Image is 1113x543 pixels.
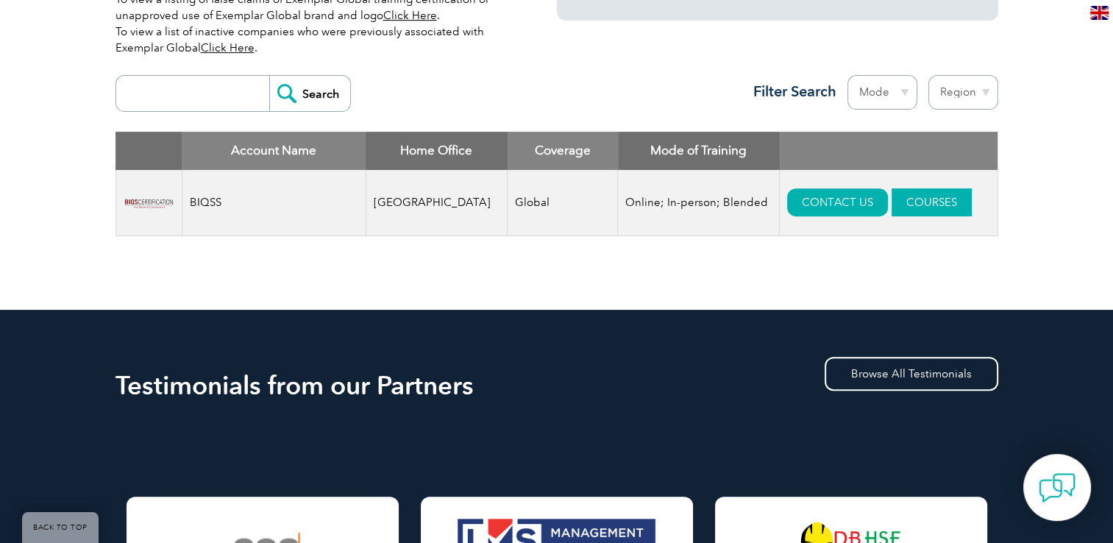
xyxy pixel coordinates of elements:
img: 13dcf6a5-49c1-ed11-b597-0022481565fd-logo.png [124,177,174,228]
th: Coverage: activate to sort column ascending [508,132,618,170]
a: CONTACT US [787,188,888,216]
h3: Filter Search [744,82,836,101]
th: Home Office: activate to sort column ascending [366,132,508,170]
h2: Testimonials from our Partners [115,374,998,397]
a: COURSES [892,188,972,216]
td: Online; In-person; Blended [618,170,780,236]
input: Search [269,76,350,111]
td: [GEOGRAPHIC_DATA] [366,170,508,236]
a: Click Here [201,41,255,54]
img: en [1090,6,1109,20]
th: Account Name: activate to sort column descending [182,132,366,170]
img: contact-chat.png [1039,469,1075,506]
th: : activate to sort column ascending [780,132,998,170]
td: BIQSS [182,170,366,236]
a: Click Here [383,9,437,22]
th: Mode of Training: activate to sort column ascending [618,132,780,170]
td: Global [508,170,618,236]
a: BACK TO TOP [22,512,99,543]
a: Browse All Testimonials [825,357,998,391]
